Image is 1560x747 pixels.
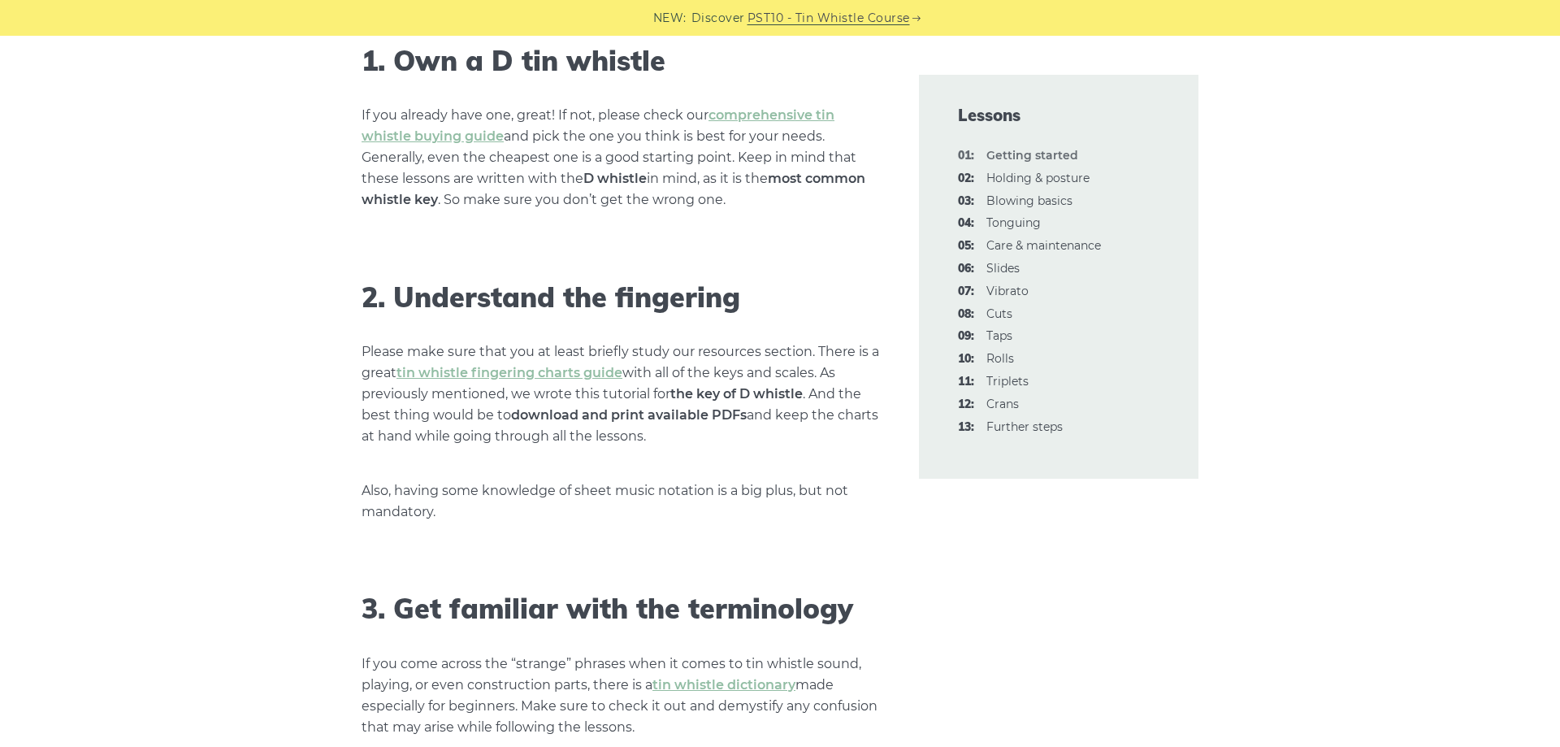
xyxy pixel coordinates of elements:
a: 07:Vibrato [986,284,1029,298]
h2: 2. Understand the fingering [362,281,880,315]
strong: the key of D whistle [670,386,803,402]
a: 02:Holding & posture [986,171,1090,185]
a: 04:Tonguing [986,215,1041,230]
p: Also, having some knowledge of sheet music notation is a big plus, but not mandatory. [362,480,880,523]
span: 04: [958,214,974,233]
h2: 3. Get familiar with the terminology [362,593,880,626]
p: Please make sure that you at least briefly study our resources section. There is a great with all... [362,341,880,447]
a: 06:Slides [986,261,1020,276]
strong: Getting started [986,148,1078,163]
a: 11:Triplets [986,374,1029,389]
a: 09:Taps [986,328,1012,343]
span: 09: [958,327,974,346]
span: 10: [958,350,974,369]
span: 13: [958,418,974,437]
span: 06: [958,259,974,279]
span: Lessons [958,104,1159,127]
a: tin whistle dictionary [652,677,795,693]
strong: download and print available PDFs [511,407,747,423]
p: If you come across the “strange” phrases when it comes to tin whistle sound, playing, or even con... [362,654,880,738]
span: 02: [958,169,974,189]
strong: D whistle [583,171,647,186]
a: tin whistle fingering charts guide [396,365,622,380]
span: NEW: [653,9,687,28]
span: 07: [958,282,974,302]
p: If you already have one, great! If not, please check our and pick the one you think is best for y... [362,105,880,211]
a: 10:Rolls [986,351,1014,366]
a: PST10 - Tin Whistle Course [747,9,910,28]
span: 01: [958,146,974,166]
h2: 1. Own a D tin whistle [362,45,880,78]
span: 12: [958,395,974,415]
span: 11: [958,372,974,392]
span: 05: [958,237,974,256]
a: 03:Blowing basics [986,193,1072,208]
a: 08:Cuts [986,306,1012,321]
span: 03: [958,192,974,211]
a: 13:Further steps [986,419,1063,434]
a: 12:Crans [986,397,1019,411]
span: 08: [958,305,974,324]
a: 05:Care & maintenance [986,238,1101,253]
span: Discover [691,9,745,28]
